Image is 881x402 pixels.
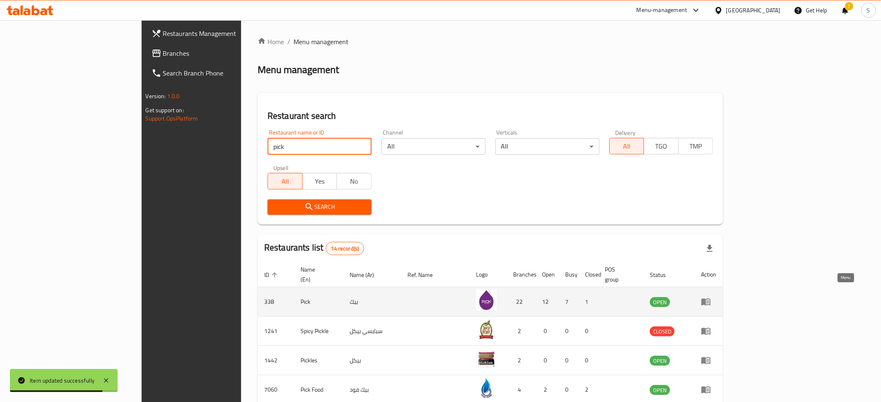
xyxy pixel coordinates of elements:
[302,173,337,189] button: Yes
[273,165,289,170] label: Upsell
[258,37,723,47] nav: breadcrumb
[268,110,713,122] h2: Restaurant search
[258,63,339,76] h2: Menu management
[495,138,599,155] div: All
[407,270,443,280] span: Ref. Name
[340,175,368,187] span: No
[301,265,334,284] span: Name (En)
[615,130,636,135] label: Delivery
[726,6,781,15] div: [GEOGRAPHIC_DATA]
[701,385,716,395] div: Menu
[268,199,372,215] button: Search
[578,317,598,346] td: 0
[507,317,535,346] td: 2
[268,138,372,155] input: Search for restaurant name or ID..
[163,28,282,38] span: Restaurants Management
[163,48,282,58] span: Branches
[264,241,364,255] h2: Restaurants list
[145,43,289,63] a: Branches
[167,91,180,102] span: 1.0.0
[682,140,710,152] span: TMP
[326,245,364,253] span: 14 record(s)
[350,270,385,280] span: Name (Ar)
[306,175,334,187] span: Yes
[476,378,497,398] img: Pick Food
[145,63,289,83] a: Search Branch Phone
[264,270,280,280] span: ID
[343,346,401,375] td: بيكل
[650,356,670,366] span: OPEN
[268,173,303,189] button: All
[647,140,675,152] span: TGO
[700,239,720,258] div: Export file
[559,346,578,375] td: 0
[469,262,507,287] th: Logo
[294,287,343,317] td: Pick
[146,113,198,124] a: Support.OpsPlatform
[163,68,282,78] span: Search Branch Phone
[559,287,578,317] td: 7
[30,376,95,385] div: Item updated successfully
[650,385,670,395] span: OPEN
[578,287,598,317] td: 1
[609,138,644,154] button: All
[701,326,716,336] div: Menu
[644,138,679,154] button: TGO
[507,287,535,317] td: 22
[650,270,677,280] span: Status
[535,346,559,375] td: 0
[146,105,184,116] span: Get support on:
[476,290,497,310] img: Pick
[336,173,372,189] button: No
[694,262,723,287] th: Action
[535,287,559,317] td: 12
[637,5,687,15] div: Menu-management
[535,317,559,346] td: 0
[559,262,578,287] th: Busy
[294,37,348,47] span: Menu management
[274,202,365,212] span: Search
[650,326,675,336] div: CLOSED
[287,37,290,47] li: /
[613,140,641,152] span: All
[578,262,598,287] th: Closed
[326,242,365,255] div: Total records count
[294,317,343,346] td: Spicy Pickle
[507,262,535,287] th: Branches
[650,327,675,336] span: CLOSED
[578,346,598,375] td: 0
[294,346,343,375] td: Pickles
[343,287,401,317] td: بيك
[650,298,670,307] span: OPEN
[343,317,401,346] td: سبايسي بيكل
[559,317,578,346] td: 0
[701,355,716,365] div: Menu
[381,138,485,155] div: All
[605,265,634,284] span: POS group
[650,297,670,307] div: OPEN
[678,138,713,154] button: TMP
[146,91,166,102] span: Version:
[867,6,870,15] span: S
[271,175,299,187] span: All
[145,24,289,43] a: Restaurants Management
[476,348,497,369] img: Pickles
[476,319,497,340] img: Spicy Pickle
[535,262,559,287] th: Open
[507,346,535,375] td: 2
